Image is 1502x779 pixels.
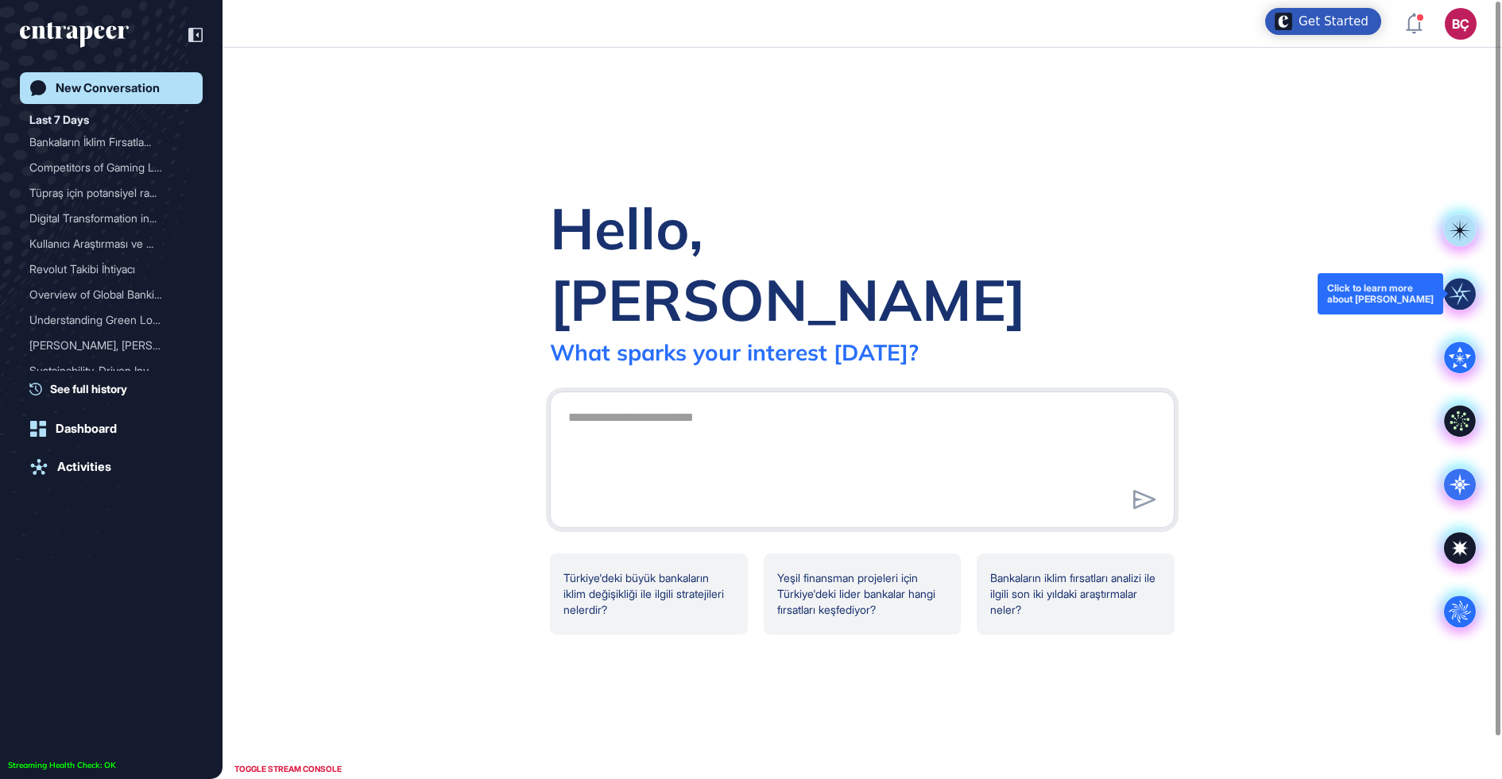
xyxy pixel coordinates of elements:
[977,553,1175,634] div: Bankaların iklim fırsatları analizi ile ilgili son iki yıldaki araştırmalar neler?
[29,110,89,129] div: Last 7 Days
[29,155,193,180] div: Competitors of Gaming Laptops in the GCC Region
[230,759,346,779] div: TOGGLE STREAM CONSOLE
[1327,283,1434,305] div: Click to learn more about [PERSON_NAME]
[764,553,962,634] div: Yeşil finansman projeleri için Türkiye'deki lider bankalar hangi fırsatları keşfediyor?
[29,129,180,155] div: Bankaların İklim Fırsatla...
[29,129,193,155] div: Bankaların İklim Fırsatları Analizinde Tespit Ettikleri Fırsatlar
[29,307,180,333] div: Understanding Green Loans...
[29,206,193,231] div: Digital Transformation in the Energy Sector: Roadmaps for Cultural Change and Reducing Vendor Dep...
[29,155,180,180] div: Competitors of Gaming Lap...
[29,358,193,384] div: Sustainability-Driven Investment Strategies in the Global Glass and Chemicals Industry: Impact of...
[1299,13,1368,29] div: Get Started
[56,422,117,436] div: Dashboard
[56,81,160,95] div: New Conversation
[550,338,919,366] div: What sparks your interest [DATE]?
[550,192,1175,335] div: Hello, [PERSON_NAME]
[29,180,180,206] div: Tüpraş için potansiyel ra...
[550,553,748,634] div: Türkiye'deki büyük bankaların iklim değişikliği ile ilgili stratejileri nelerdir?
[1275,13,1292,30] img: launcher-image-alternative-text
[20,413,203,445] a: Dashboard
[20,72,203,104] a: New Conversation
[1265,8,1381,35] div: Open Get Started checklist
[50,380,127,397] span: See full history
[1445,8,1477,40] button: BÇ
[29,380,203,397] a: See full history
[57,460,111,474] div: Activities
[29,256,193,282] div: Revolut Takibi İhtiyacı
[29,231,193,256] div: Kullanıcı Araştırması ve Yapay Zeka Desteği ile Müşteri Geri Bildirimlerinin Toplanması ve Değerl...
[29,333,180,358] div: [PERSON_NAME], [PERSON_NAME] ve Asus ...
[29,307,193,333] div: Understanding Green Loans and Differentiation Strategies in Banking
[29,282,180,307] div: Overview of Global Bankin...
[29,256,180,282] div: Revolut Takibi İhtiyacı
[20,451,203,483] a: Activities
[29,358,180,384] div: Sustainability-Driven Inv...
[29,231,180,256] div: Kullanıcı Araştırması ve ...
[29,180,193,206] div: Tüpraş için potansiyel rakip arayışı
[29,282,193,307] div: Overview of Global Banking Loan Systems and Practices
[29,333,193,358] div: Erazer, Asus ROG ve Asus TUF Serisi'nin Rakiplerini Analiz Etme
[29,206,180,231] div: Digital Transformation in...
[20,22,129,48] div: entrapeer-logo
